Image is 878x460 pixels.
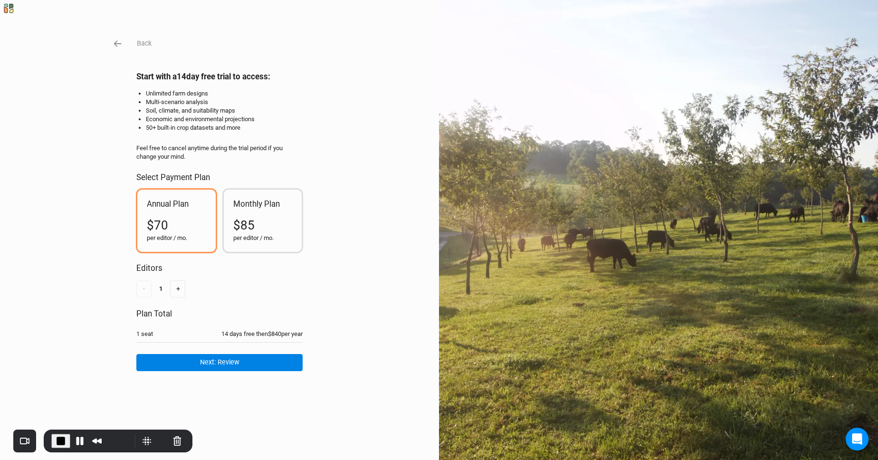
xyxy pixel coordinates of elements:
[146,115,303,124] li: Economic and environmental projections
[146,98,303,106] li: Multi-scenario analysis
[146,106,303,115] li: Soil, climate, and suitability maps
[233,234,293,242] div: per editor / mo.
[136,354,303,371] button: Next: Review
[147,199,206,209] h2: Annual Plan
[147,218,168,232] span: $70
[136,38,152,49] button: Back
[846,428,868,450] div: Open Intercom Messenger
[136,309,303,318] h2: Plan Total
[233,218,255,232] span: $85
[146,124,303,132] li: 50+ built-in crop datasets and more
[170,280,185,297] button: +
[147,234,206,242] div: per editor / mo.
[136,172,303,182] h2: Select Payment Plan
[233,199,293,209] h2: Monthly Plan
[159,285,162,293] div: 1
[224,190,302,252] div: Monthly Plan$85per editor / mo.
[146,89,303,98] li: Unlimited farm designs
[136,72,303,81] h2: Start with a 14 day free trial to access:
[136,263,303,273] h2: Editors
[136,280,152,297] button: -
[137,190,216,252] div: Annual Plan$70per editor / mo.
[136,144,303,161] div: Feel free to cancel anytime during the trial period if you change your mind.
[136,330,153,338] div: 1 seat
[221,330,303,338] div: 14 days free then $840 per year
